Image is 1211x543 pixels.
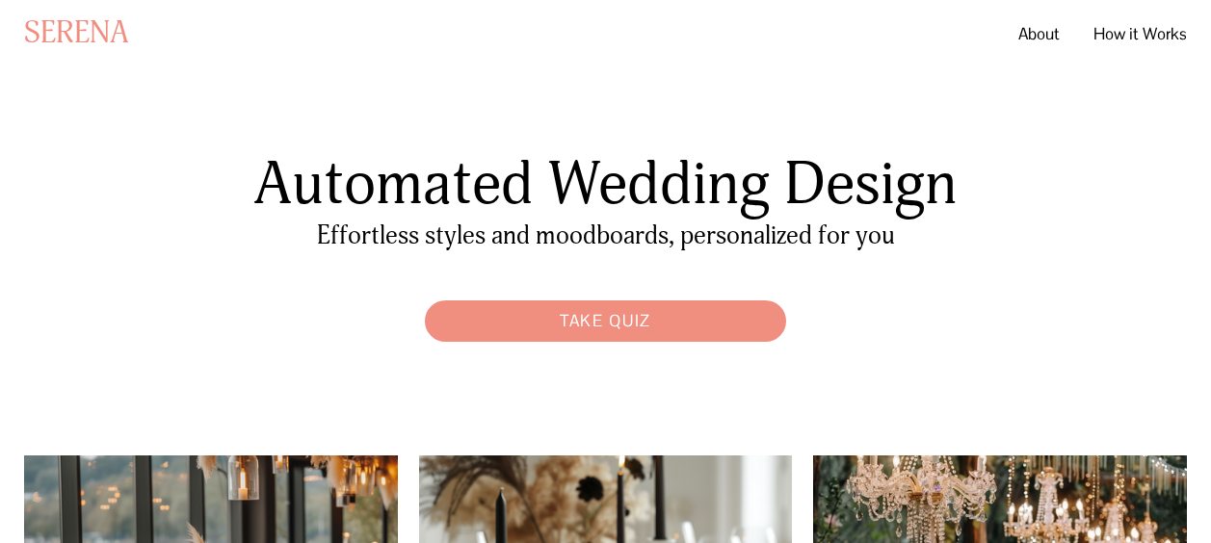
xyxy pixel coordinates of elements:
[24,15,129,51] a: SERENA
[317,220,895,251] span: Effortless styles and moodboards, personalized for you
[1093,16,1187,51] a: How it Works
[1018,16,1060,51] a: About
[253,147,958,221] span: Automated Wedding Design
[415,291,796,351] a: Take Quiz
